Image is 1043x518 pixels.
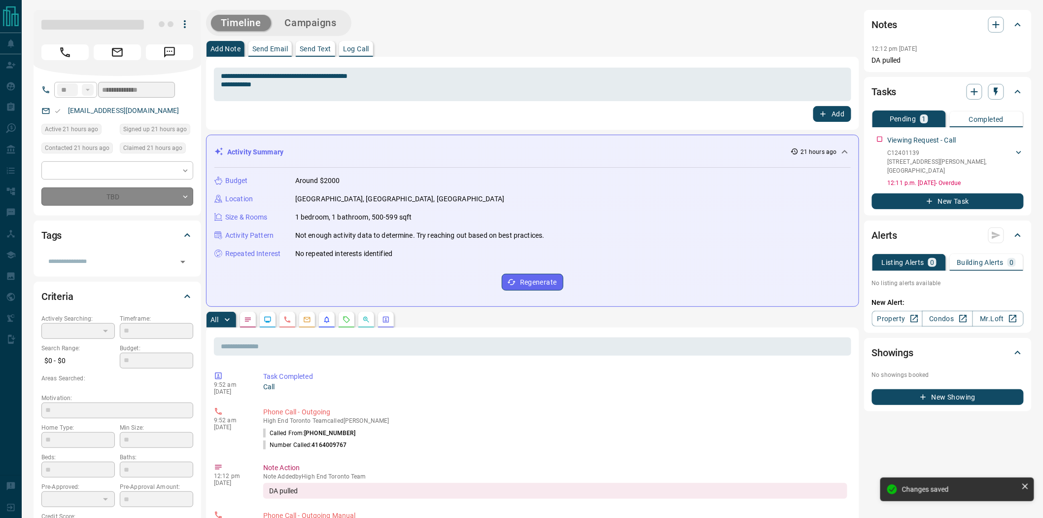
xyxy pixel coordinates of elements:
div: Criteria [41,285,193,308]
svg: Opportunities [362,316,370,324]
p: [GEOGRAPHIC_DATA], [GEOGRAPHIC_DATA], [GEOGRAPHIC_DATA] [295,194,504,204]
div: TBD [41,187,193,206]
p: Baths: [120,453,193,462]
span: Call [41,44,89,60]
h2: Showings [872,345,914,361]
button: Open [176,255,190,269]
svg: Agent Actions [382,316,390,324]
svg: Emails [303,316,311,324]
div: Showings [872,341,1024,365]
p: High End Toronto Team called [PERSON_NAME] [263,417,847,424]
span: Claimed 21 hours ago [123,143,182,153]
p: Pre-Approved: [41,482,115,491]
p: Around $2000 [295,176,340,186]
p: 9:52 am [214,381,248,388]
p: Home Type: [41,423,115,432]
p: Call [263,382,847,392]
div: Activity Summary21 hours ago [214,143,851,161]
p: Timeframe: [120,314,193,323]
p: Not enough activity data to determine. Try reaching out based on best practices. [295,230,545,241]
p: [DATE] [214,480,248,486]
span: Email [94,44,141,60]
p: [DATE] [214,424,248,431]
button: Campaigns [275,15,347,31]
p: Task Completed [263,371,847,382]
p: Location [225,194,253,204]
div: DA pulled [263,483,847,499]
p: Pre-Approval Amount: [120,482,193,491]
p: Completed [969,116,1004,123]
p: Pending [890,115,916,122]
p: Building Alerts [957,259,1004,266]
h2: Criteria [41,289,73,304]
h2: Notes [872,17,898,33]
div: Sat Sep 13 2025 [41,143,115,156]
span: Active 21 hours ago [45,124,98,134]
p: Send Email [252,45,288,52]
p: Size & Rooms [225,212,268,222]
p: Areas Searched: [41,374,193,383]
p: 1 [922,115,926,122]
p: [STREET_ADDRESS][PERSON_NAME] , [GEOGRAPHIC_DATA] [888,157,1014,175]
p: 0 [1009,259,1013,266]
p: Called From: [263,429,355,438]
button: Regenerate [502,274,563,291]
div: Changes saved [902,485,1017,493]
p: No listing alerts available [872,279,1024,288]
span: 4164009767 [312,442,347,448]
svg: Email Valid [54,108,61,114]
p: Min Size: [120,423,193,432]
p: Search Range: [41,344,115,353]
a: Condos [922,311,973,327]
p: [DATE] [214,388,248,395]
p: 12:12 pm [DATE] [872,45,917,52]
div: Notes [872,13,1024,37]
p: Beds: [41,453,115,462]
button: Add [813,106,851,122]
p: All [210,316,218,323]
svg: Lead Browsing Activity [264,316,272,324]
p: Actively Searching: [41,314,115,323]
h2: Tags [41,227,62,243]
p: Note Added by High End Toronto Team [263,473,847,480]
p: 21 hours ago [800,148,836,156]
p: C12401139 [888,148,1014,157]
p: New Alert: [872,297,1024,308]
p: Activity Summary [227,147,283,157]
p: Listing Alerts [882,259,925,266]
p: 12:12 pm [214,473,248,480]
span: [PHONE_NUMBER] [304,430,355,437]
div: Sat Sep 13 2025 [41,124,115,138]
a: [EMAIL_ADDRESS][DOMAIN_NAME] [68,107,179,114]
a: Property [872,311,923,327]
p: 9:52 am [214,417,248,424]
p: Activity Pattern [225,230,274,241]
p: Send Text [300,45,331,52]
p: Repeated Interest [225,249,280,259]
p: Budget: [120,344,193,353]
svg: Listing Alerts [323,316,331,324]
button: New Task [872,193,1024,209]
span: Contacted 21 hours ago [45,143,109,153]
div: Sat Sep 13 2025 [120,143,193,156]
h2: Tasks [872,84,897,100]
p: Number Called: [263,441,347,449]
svg: Calls [283,316,291,324]
h2: Alerts [872,227,898,243]
span: Message [146,44,193,60]
div: Sat Sep 13 2025 [120,124,193,138]
button: Timeline [211,15,271,31]
p: Viewing Request - Call [888,135,956,146]
p: Motivation: [41,394,193,403]
button: New Showing [872,389,1024,405]
svg: Requests [343,316,350,324]
p: Note Action [263,463,847,473]
p: DA pulled [872,55,1024,66]
p: Log Call [343,45,369,52]
div: Tasks [872,80,1024,104]
svg: Notes [244,316,252,324]
span: Signed up 21 hours ago [123,124,187,134]
p: $0 - $0 [41,353,115,369]
div: C12401139[STREET_ADDRESS][PERSON_NAME],[GEOGRAPHIC_DATA] [888,147,1024,177]
p: 1 bedroom, 1 bathroom, 500-599 sqft [295,212,412,222]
